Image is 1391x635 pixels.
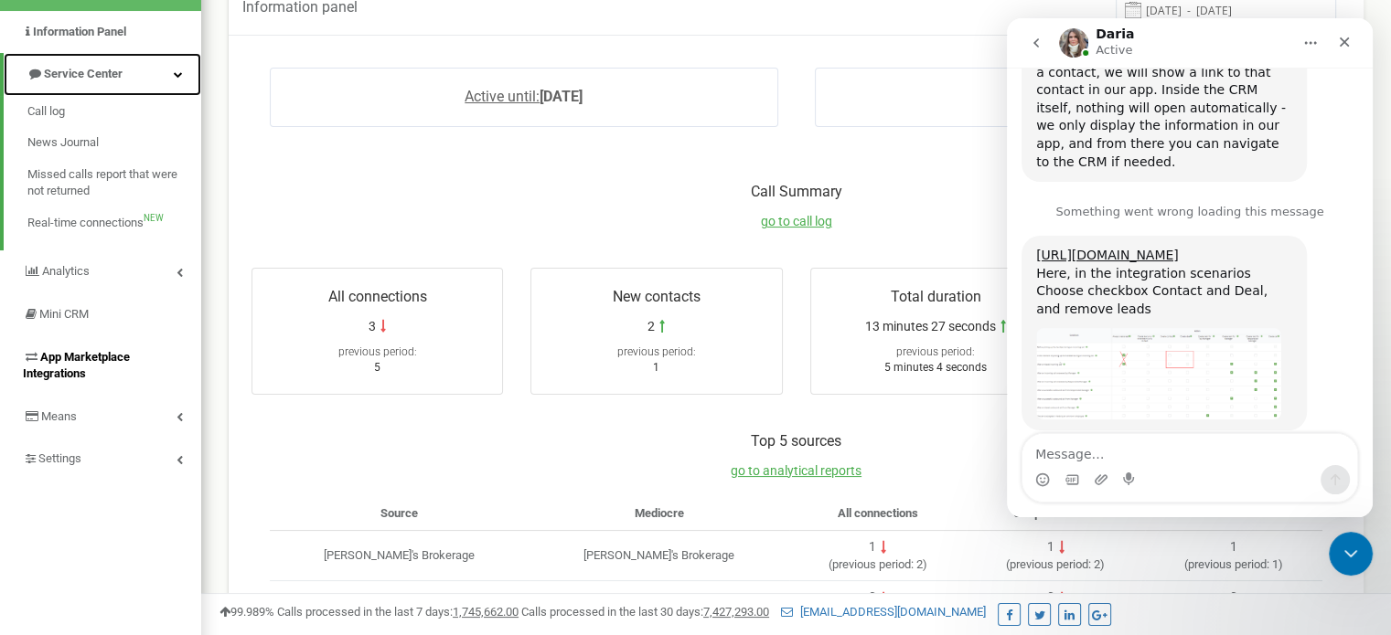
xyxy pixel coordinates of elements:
font: Calls processed in the last 7 days: [277,605,453,619]
font: 1 [869,539,876,554]
font: Total duration [891,288,981,305]
font: 1,745,662.00 [453,605,519,619]
font: Settings [38,451,81,465]
font: All connections [328,288,427,305]
a: Service Center [4,53,201,96]
font: ( [1184,557,1188,571]
font: Choose checkbox Contact and Deal, and remove leads [29,265,261,298]
font: 5 minutes 4 seconds [884,361,987,374]
a: News Journal [27,127,201,159]
a: [URL][DOMAIN_NAME] [29,229,172,244]
font: NEW [144,213,164,223]
font: Mini CRM [39,307,89,321]
a: Active until:[DATE] [465,88,583,105]
font: 1 [1230,539,1237,554]
font: 5 [374,361,380,374]
font: ( [829,557,832,571]
font: 99.989% [230,605,274,619]
font: All connections [838,506,918,520]
button: Gif picker [58,454,72,469]
font: 2 [647,319,655,333]
font: [PERSON_NAME]'s Brokerage [583,548,734,562]
font: [DATE] [540,88,583,105]
font: [EMAIL_ADDRESS][DOMAIN_NAME] [800,605,986,619]
font: Service Center [44,67,123,80]
font: Top 5 sources [751,432,841,450]
font: [PERSON_NAME]'s Brokerage [324,548,475,562]
font: Active until: [465,88,540,105]
div: [URL][DOMAIN_NAME]Here, in the integration scenariosChoose checkbox Contact and Deal, and remove ... [15,217,300,412]
font: Means [41,409,77,423]
button: Start recording [116,454,131,469]
a: Call log [27,96,201,128]
iframe: Intercom live chat [1329,532,1373,576]
font: Call log [27,104,65,118]
button: Send a message… [314,447,343,476]
textarea: Message… [16,416,350,447]
font: 7,427,293.00 [703,605,769,619]
font: 1 [1272,557,1279,571]
font: App Marketplace Integrations [23,350,130,381]
a: Real-time connectionsNEW [27,207,201,239]
font: Source [380,506,418,520]
a: go to analytical reports [731,463,861,478]
font: Call Summary [751,183,842,200]
font: 3 [369,319,376,333]
iframe: Intercom live chat [1007,18,1373,517]
font: Information Panel [33,25,126,38]
font: Real-time connections [27,216,144,229]
font: previous period: [338,345,417,358]
font: Analytics [42,264,90,278]
a: [EMAIL_ADDRESS][DOMAIN_NAME] [781,605,986,619]
font: 0 [869,589,876,604]
font: ) [923,557,927,571]
button: Emoji picker [28,454,43,469]
font: previous period: [1010,557,1091,571]
font: Here, in the integration scenarios [29,248,244,262]
font: 0 [1047,589,1054,604]
a: Missed calls report that were not returned [27,159,201,207]
font: 0 [1230,589,1237,604]
font: Missed calls report that were not returned [27,167,177,198]
div: Daria says… [15,217,351,427]
font: Calls processed in the last 30 days: [521,605,703,619]
div: Something went wrong loading this message [15,187,351,199]
font: New contacts [613,288,701,305]
font: 2 [916,557,923,571]
font: News Journal [27,135,99,149]
font: Mediocre [635,506,684,520]
font: 2 [1094,557,1100,571]
font: previous period: [896,345,975,358]
font: Then, if someone calls who already has a contact, we will show a link to that contact in our app.... [29,28,282,151]
button: Upload attachment [87,454,102,469]
font: 13 minutes 27 seconds [865,319,996,333]
font: previous period: [1188,557,1269,571]
a: go to call log [761,214,832,228]
font: ( [1006,557,1010,571]
font: 1 [1047,539,1054,554]
font: 1 [653,361,659,374]
font: ) [1279,557,1283,571]
font: previous period: [832,557,914,571]
font: previous period: [617,345,696,358]
font: ) [1100,557,1105,571]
